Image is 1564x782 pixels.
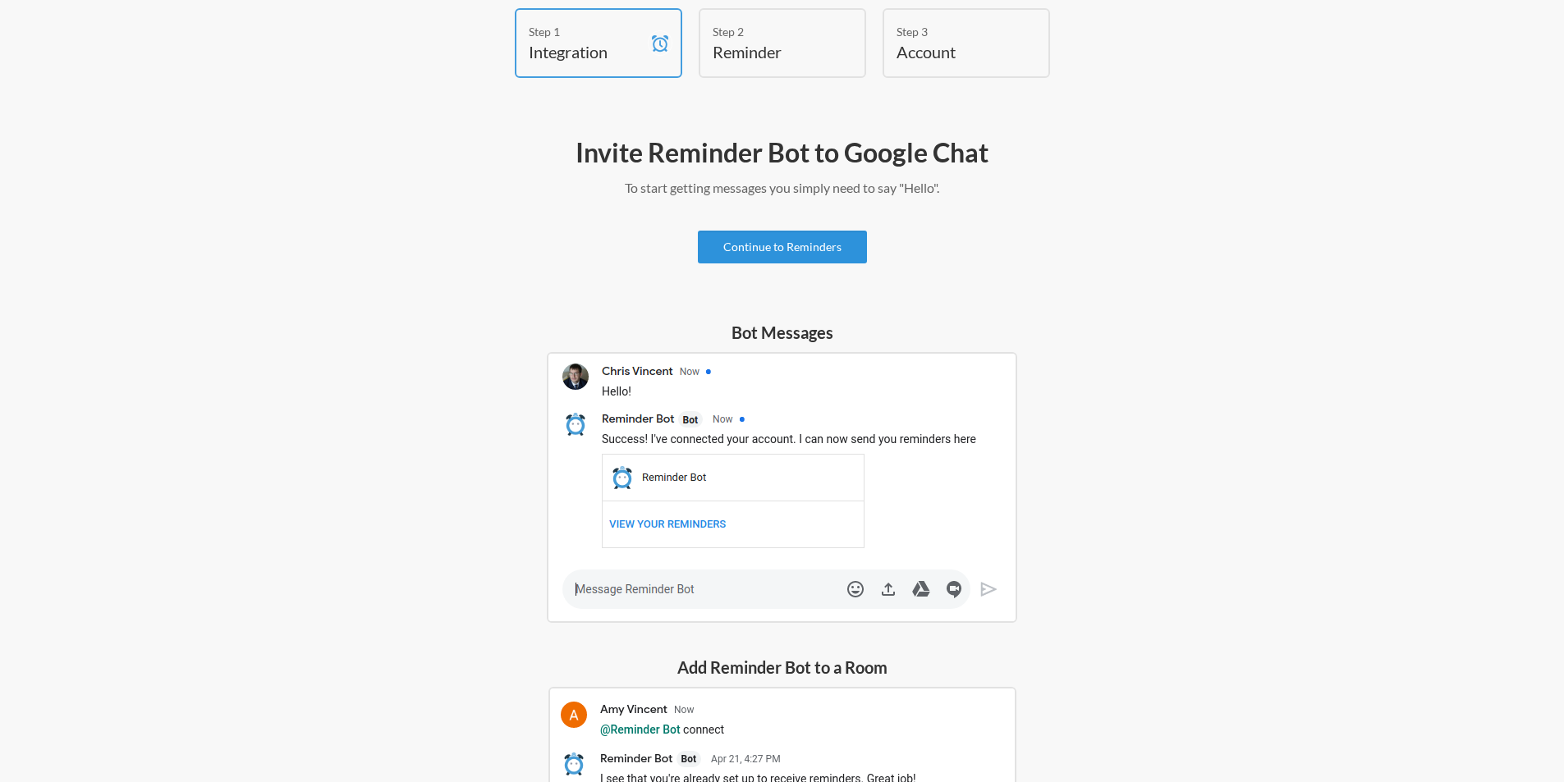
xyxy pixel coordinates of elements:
[897,23,1011,40] div: Step 3
[698,231,867,263] a: Continue to Reminders
[713,40,828,63] h4: Reminder
[529,23,644,40] div: Step 1
[306,178,1259,198] p: To start getting messages you simply need to say "Hello".
[547,321,1017,344] h5: Bot Messages
[548,656,1016,679] h5: Add Reminder Bot to a Room
[713,23,828,40] div: Step 2
[897,40,1011,63] h4: Account
[529,40,644,63] h4: Integration
[306,135,1259,170] h2: Invite Reminder Bot to Google Chat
